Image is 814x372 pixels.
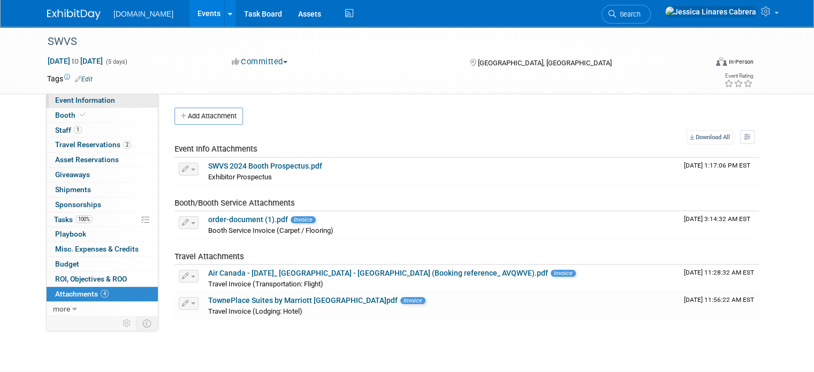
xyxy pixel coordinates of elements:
[101,290,109,298] span: 4
[684,162,750,169] span: Upload Timestamp
[551,270,576,277] span: Invoice
[136,316,158,330] td: Toggle Event Tabs
[208,280,323,288] span: Travel Invoice (Transportation: Flight)
[602,5,651,24] a: Search
[55,290,109,298] span: Attachments
[684,269,754,276] span: Upload Timestamp
[680,265,759,292] td: Upload Timestamp
[174,198,295,208] span: Booth/Booth Service Attachments
[174,144,257,154] span: Event Info Attachments
[47,73,93,84] td: Tags
[47,138,158,152] a: Travel Reservations2
[53,305,70,313] span: more
[716,57,727,66] img: Format-Inperson.png
[616,10,641,18] span: Search
[55,260,79,268] span: Budget
[55,140,131,149] span: Travel Reservations
[684,215,750,223] span: Upload Timestamp
[400,297,425,304] span: Invoice
[47,257,158,271] a: Budget
[291,216,316,223] span: Invoice
[47,56,103,66] span: [DATE] [DATE]
[208,226,333,234] span: Booth Service Invoice (Carpet / Flooring)
[55,96,115,104] span: Event Information
[680,211,759,238] td: Upload Timestamp
[47,287,158,301] a: Attachments4
[80,112,86,118] i: Booth reservation complete
[47,198,158,212] a: Sponsorships
[208,296,398,305] a: TownePlace Suites by Marriott [GEOGRAPHIC_DATA]pdf
[47,272,158,286] a: ROI, Objectives & ROO
[55,170,90,179] span: Giveaways
[687,130,733,145] a: Download All
[680,292,759,319] td: Upload Timestamp
[74,126,82,134] span: 1
[174,252,244,261] span: Travel Attachments
[728,58,754,66] div: In-Person
[649,56,754,72] div: Event Format
[724,73,753,79] div: Event Rating
[47,108,158,123] a: Booth
[47,153,158,167] a: Asset Reservations
[208,162,322,170] a: SWVS 2024 Booth Prospectus.pdf
[47,212,158,227] a: Tasks100%
[47,9,101,20] img: ExhibitDay
[54,215,93,224] span: Tasks
[47,93,158,108] a: Event Information
[208,307,302,315] span: Travel Invoice (Lodging: Hotel)
[118,316,136,330] td: Personalize Event Tab Strip
[228,56,292,67] button: Committed
[55,126,82,134] span: Staff
[75,75,93,83] a: Edit
[44,32,694,51] div: SWVS
[55,155,119,164] span: Asset Reservations
[47,183,158,197] a: Shipments
[47,123,158,138] a: Staff1
[208,215,288,224] a: order-document (1).pdf
[113,10,173,18] span: [DOMAIN_NAME]
[70,57,80,65] span: to
[47,168,158,182] a: Giveaways
[55,185,91,194] span: Shipments
[75,215,93,223] span: 100%
[55,111,88,119] span: Booth
[174,108,243,125] button: Add Attachment
[105,58,127,65] span: (5 days)
[47,242,158,256] a: Misc. Expenses & Credits
[55,245,139,253] span: Misc. Expenses & Credits
[684,296,754,303] span: Upload Timestamp
[680,158,759,185] td: Upload Timestamp
[478,59,612,67] span: [GEOGRAPHIC_DATA], [GEOGRAPHIC_DATA]
[208,269,548,277] a: Air Canada - [DATE]_ [GEOGRAPHIC_DATA] - [GEOGRAPHIC_DATA] (Booking reference_ AVQWVE).pdf
[47,302,158,316] a: more
[47,227,158,241] a: Playbook
[208,173,272,181] span: Exhibitor Prospectus
[123,141,131,149] span: 2
[665,6,757,18] img: Jessica Linares Cabrera
[55,275,127,283] span: ROI, Objectives & ROO
[55,230,86,238] span: Playbook
[55,200,101,209] span: Sponsorships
